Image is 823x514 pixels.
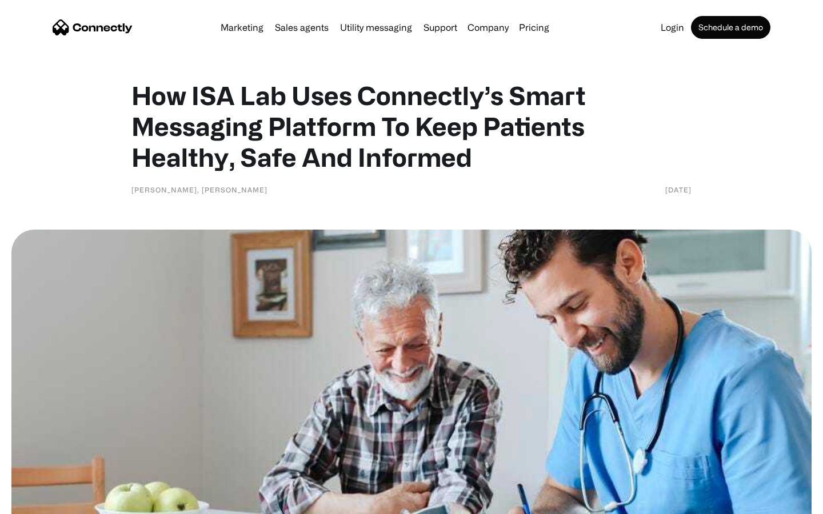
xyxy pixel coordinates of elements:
[656,23,689,32] a: Login
[691,16,770,39] a: Schedule a demo
[216,23,268,32] a: Marketing
[419,23,462,32] a: Support
[53,19,133,36] a: home
[468,19,509,35] div: Company
[270,23,333,32] a: Sales agents
[11,494,69,510] aside: Language selected: English
[514,23,554,32] a: Pricing
[23,494,69,510] ul: Language list
[131,80,692,172] h1: How ISA Lab Uses Connectly’s Smart Messaging Platform To Keep Patients Healthy, Safe And Informed
[131,184,267,195] div: [PERSON_NAME], [PERSON_NAME]
[335,23,417,32] a: Utility messaging
[464,19,512,35] div: Company
[665,184,692,195] div: [DATE]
